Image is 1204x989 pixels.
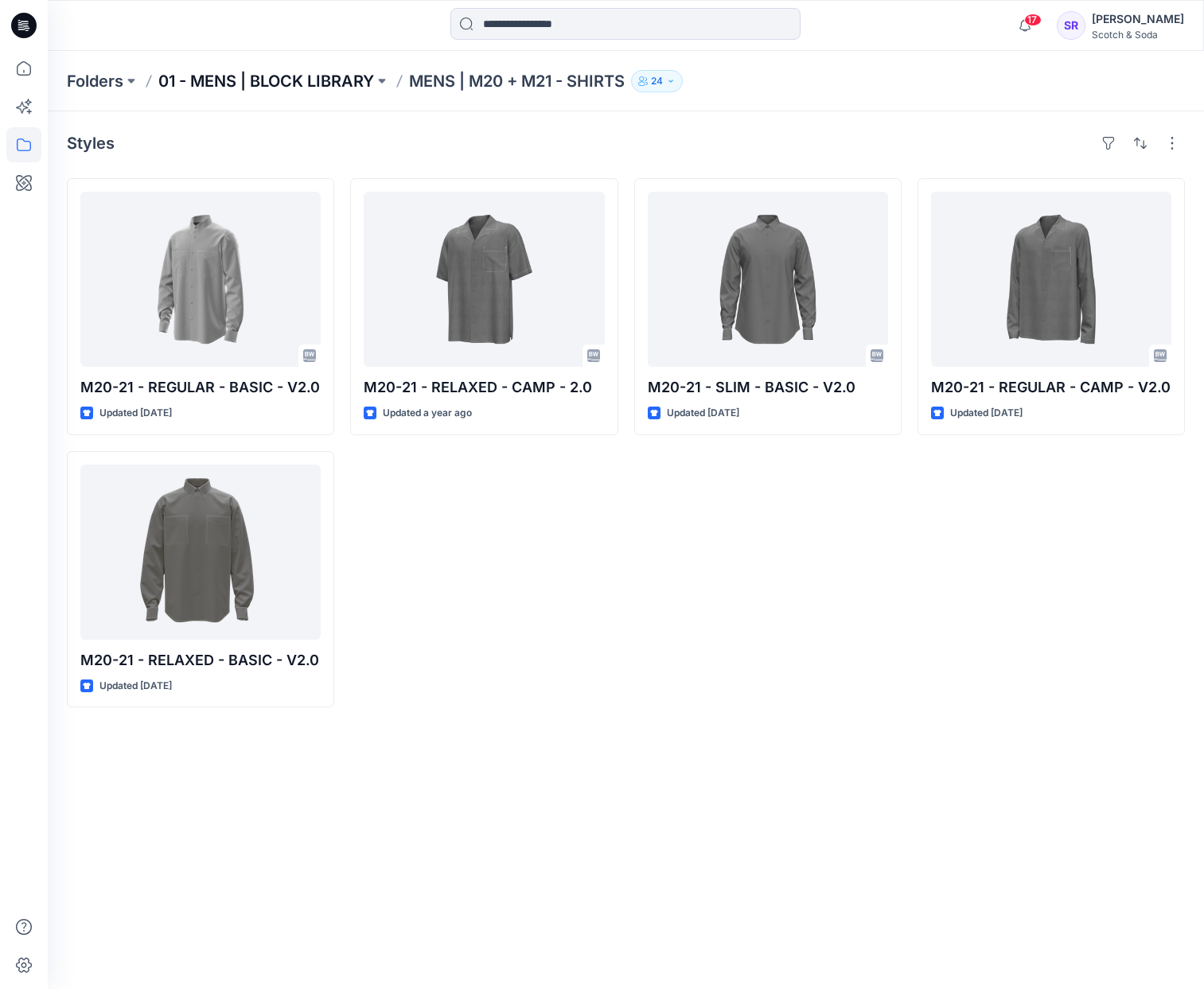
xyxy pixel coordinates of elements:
[80,649,321,672] p: M20-21 - RELAXED - BASIC - V2.0
[409,70,625,92] p: MENS | M20 + M21 - SHIRTS
[1057,11,1085,40] div: SR
[667,405,739,422] p: Updated [DATE]
[99,678,172,695] p: Updated [DATE]
[1024,14,1042,26] span: 17
[80,376,321,399] p: M20-21 - REGULAR - BASIC - V2.0
[931,192,1171,367] a: M20-21 - REGULAR - CAMP - V2.0
[931,376,1171,399] p: M20-21 - REGULAR - CAMP - V2.0
[383,405,472,422] p: Updated a year ago
[631,70,683,92] button: 24
[67,70,123,92] a: Folders
[648,376,888,399] p: M20-21 - SLIM - BASIC - V2.0
[158,70,374,92] a: 01 - MENS | BLOCK LIBRARY
[651,72,663,90] p: 24
[80,192,321,367] a: M20-21 - REGULAR - BASIC - V2.0
[99,405,172,422] p: Updated [DATE]
[67,134,115,153] h4: Styles
[1092,10,1184,29] div: [PERSON_NAME]
[950,405,1023,422] p: Updated [DATE]
[80,465,321,640] a: M20-21 - RELAXED - BASIC - V2.0
[1092,29,1184,41] div: Scotch & Soda
[364,192,604,367] a: M20-21 - RELAXED - CAMP - 2.0
[648,192,888,367] a: M20-21 - SLIM - BASIC - V2.0
[364,376,604,399] p: M20-21 - RELAXED - CAMP - 2.0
